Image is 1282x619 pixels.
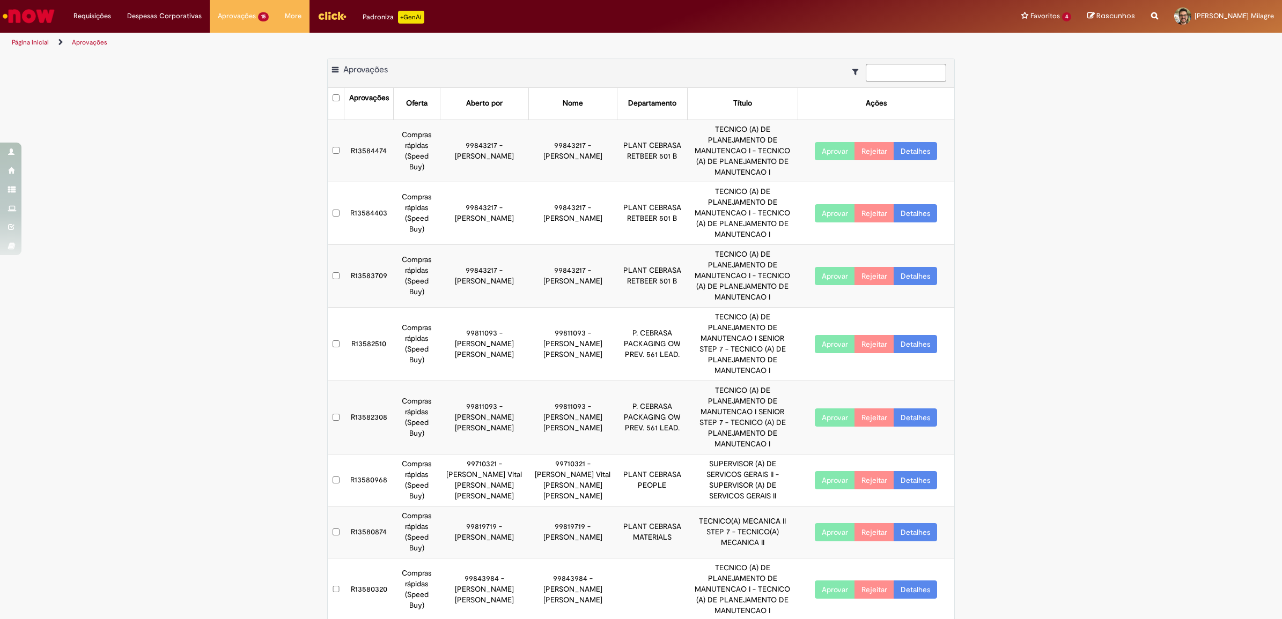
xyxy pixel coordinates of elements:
span: Rascunhos [1096,11,1135,21]
td: TECNICO (A) DE PLANEJAMENTO DE MANUTENCAO I SENIOR STEP 7 - TECNICO (A) DE PLANEJAMENTO DE MANUTE... [687,308,798,381]
td: TECNICO(A) MECANICA II STEP 7 - TECNICO(A) MECANICA II [687,506,798,558]
span: Aprovações [218,11,256,21]
td: Compras rápidas (Speed Buy) [394,308,440,381]
a: Rascunhos [1087,11,1135,21]
div: Título [733,98,752,109]
td: SUPERVISOR (A) DE SERVICOS GERAIS II - SUPERVISOR (A) DE SERVICOS GERAIS II [687,454,798,506]
div: Nome [563,98,583,109]
button: Aprovar [815,580,855,599]
span: [PERSON_NAME] Milagre [1195,11,1274,20]
a: Detalhes [894,204,937,222]
button: Rejeitar [854,523,894,541]
td: 99843217 - [PERSON_NAME] [528,120,617,182]
div: Departamento [628,98,676,109]
td: R13582510 [344,308,394,381]
a: Detalhes [894,471,937,489]
td: PLANT CEBRASA PEOPLE [617,454,688,506]
span: 15 [258,12,269,21]
td: TECNICO (A) DE PLANEJAMENTO DE MANUTENCAO I - TECNICO (A) DE PLANEJAMENTO DE MANUTENCAO I [687,120,798,182]
span: Aprovações [343,64,388,75]
img: click_logo_yellow_360x200.png [318,8,347,24]
button: Rejeitar [854,408,894,427]
td: P. CEBRASA PACKAGING OW PREV. 561 LEAD. [617,308,688,381]
td: TECNICO (A) DE PLANEJAMENTO DE MANUTENCAO I - TECNICO (A) DE PLANEJAMENTO DE MANUTENCAO I [687,182,798,245]
td: TECNICO (A) DE PLANEJAMENTO DE MANUTENCAO I SENIOR STEP 7 - TECNICO (A) DE PLANEJAMENTO DE MANUTE... [687,381,798,454]
button: Rejeitar [854,580,894,599]
td: TECNICO (A) DE PLANEJAMENTO DE MANUTENCAO I - TECNICO (A) DE PLANEJAMENTO DE MANUTENCAO I [687,245,798,308]
a: Página inicial [12,38,49,47]
button: Aprovar [815,408,855,427]
i: Mostrar filtros para: Suas Solicitações [852,68,864,76]
p: +GenAi [398,11,424,24]
td: 99843217 - [PERSON_NAME] [440,120,528,182]
button: Rejeitar [854,335,894,353]
td: R13582308 [344,381,394,454]
td: R13584403 [344,182,394,245]
td: PLANT CEBRASA RETBEER 501 B [617,120,688,182]
td: 99843217 - [PERSON_NAME] [440,245,528,308]
span: Despesas Corporativas [127,11,202,21]
td: Compras rápidas (Speed Buy) [394,120,440,182]
button: Rejeitar [854,267,894,285]
td: 99811093 - [PERSON_NAME] [PERSON_NAME] [440,308,528,381]
a: Aprovações [72,38,107,47]
td: PLANT CEBRASA RETBEER 501 B [617,182,688,245]
div: Aberto por [466,98,503,109]
button: Aprovar [815,335,855,353]
a: Detalhes [894,335,937,353]
td: R13584474 [344,120,394,182]
ul: Trilhas de página [8,33,846,53]
td: PLANT CEBRASA MATERIALS [617,506,688,558]
td: 99710321 - [PERSON_NAME] Vital [PERSON_NAME] [PERSON_NAME] [528,454,617,506]
td: P. CEBRASA PACKAGING OW PREV. 561 LEAD. [617,381,688,454]
span: Requisições [73,11,111,21]
td: R13580874 [344,506,394,558]
div: Aprovações [349,93,389,103]
button: Aprovar [815,267,855,285]
div: Ações [866,98,887,109]
button: Aprovar [815,142,855,160]
td: Compras rápidas (Speed Buy) [394,506,440,558]
td: 99811093 - [PERSON_NAME] [PERSON_NAME] [528,308,617,381]
a: Detalhes [894,142,937,160]
a: Detalhes [894,267,937,285]
td: Compras rápidas (Speed Buy) [394,381,440,454]
span: 4 [1062,12,1071,21]
button: Rejeitar [854,204,894,222]
button: Aprovar [815,523,855,541]
td: Compras rápidas (Speed Buy) [394,182,440,245]
img: ServiceNow [1,5,56,27]
td: 99843217 - [PERSON_NAME] [528,182,617,245]
button: Aprovar [815,471,855,489]
a: Detalhes [894,523,937,541]
th: Aprovações [344,88,394,120]
td: 99811093 - [PERSON_NAME] [PERSON_NAME] [528,381,617,454]
td: 99843217 - [PERSON_NAME] [528,245,617,308]
td: 99710321 - [PERSON_NAME] Vital [PERSON_NAME] [PERSON_NAME] [440,454,528,506]
td: R13580968 [344,454,394,506]
td: R13583709 [344,245,394,308]
span: Favoritos [1030,11,1060,21]
td: 99819719 - [PERSON_NAME] [440,506,528,558]
div: Padroniza [363,11,424,24]
td: Compras rápidas (Speed Buy) [394,454,440,506]
button: Rejeitar [854,471,894,489]
button: Rejeitar [854,142,894,160]
td: Compras rápidas (Speed Buy) [394,245,440,308]
a: Detalhes [894,408,937,427]
span: More [285,11,301,21]
div: Oferta [406,98,428,109]
td: PLANT CEBRASA RETBEER 501 B [617,245,688,308]
td: 99811093 - [PERSON_NAME] [PERSON_NAME] [440,381,528,454]
td: 99819719 - [PERSON_NAME] [528,506,617,558]
button: Aprovar [815,204,855,222]
a: Detalhes [894,580,937,599]
td: 99843217 - [PERSON_NAME] [440,182,528,245]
